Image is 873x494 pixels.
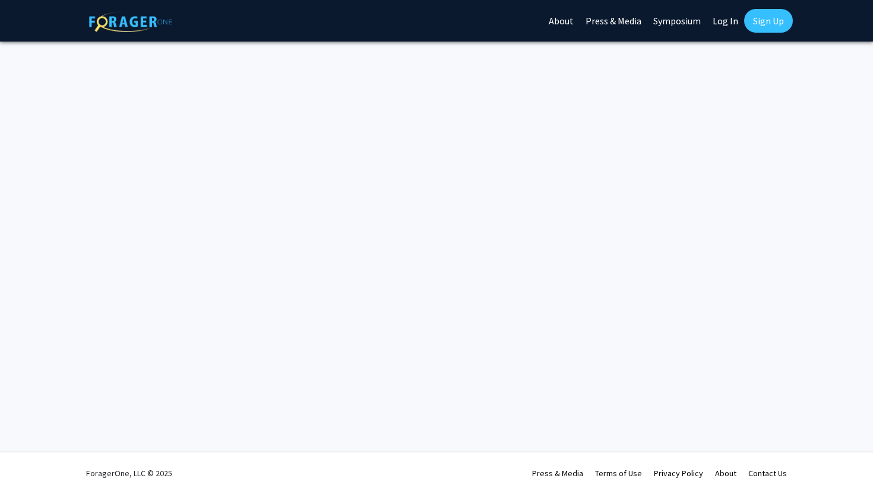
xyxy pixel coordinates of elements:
a: About [715,468,736,479]
img: ForagerOne Logo [89,11,172,32]
a: Sign Up [744,9,793,33]
a: Terms of Use [595,468,642,479]
a: Contact Us [748,468,787,479]
a: Press & Media [532,468,583,479]
a: Privacy Policy [654,468,703,479]
div: ForagerOne, LLC © 2025 [86,452,172,494]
